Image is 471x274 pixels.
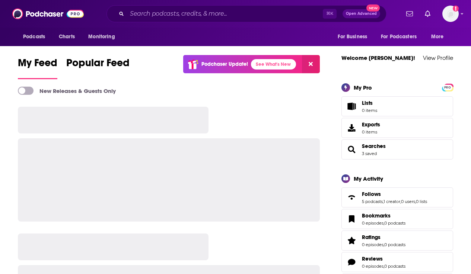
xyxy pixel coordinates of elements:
[362,129,380,135] span: 0 items
[443,84,452,90] a: PRO
[362,151,377,156] a: 3 saved
[423,54,453,61] a: View Profile
[332,30,376,44] button: open menu
[106,5,386,22] div: Search podcasts, credits, & more...
[341,54,415,61] a: Welcome [PERSON_NAME]!
[341,139,453,159] span: Searches
[362,220,384,226] a: 0 episodes
[338,32,367,42] span: For Business
[401,199,415,204] a: 0 users
[341,187,453,207] span: Follows
[344,123,359,133] span: Exports
[18,30,55,44] button: open menu
[362,242,384,247] a: 0 episodes
[383,199,384,204] span: ,
[442,6,459,22] img: User Profile
[442,6,459,22] span: Logged in as RebeccaThomas9000
[346,12,377,16] span: Open Advanced
[362,191,427,197] a: Follows
[362,100,377,106] span: Lists
[431,32,444,42] span: More
[362,255,405,262] a: Reviews
[384,220,384,226] span: ,
[354,175,383,182] div: My Activity
[23,32,45,42] span: Podcasts
[341,118,453,138] a: Exports
[344,257,359,267] a: Reviews
[384,199,400,204] a: 1 creator
[341,252,453,272] span: Reviews
[344,144,359,155] a: Searches
[366,4,380,12] span: New
[83,30,124,44] button: open menu
[341,209,453,229] span: Bookmarks
[362,264,384,269] a: 0 episodes
[362,199,383,204] a: 5 podcasts
[88,32,115,42] span: Monitoring
[344,101,359,112] span: Lists
[323,9,337,19] span: ⌘ K
[416,199,427,204] a: 0 lists
[343,9,380,18] button: Open AdvancedNew
[362,212,405,219] a: Bookmarks
[12,7,84,21] img: Podchaser - Follow, Share and Rate Podcasts
[384,264,405,269] a: 0 podcasts
[251,59,296,70] a: See What's New
[127,8,323,20] input: Search podcasts, credits, & more...
[453,6,459,12] svg: Add a profile image
[362,121,380,128] span: Exports
[400,199,401,204] span: ,
[426,30,453,44] button: open menu
[341,96,453,116] a: Lists
[362,234,405,241] a: Ratings
[384,242,405,247] a: 0 podcasts
[384,264,384,269] span: ,
[66,57,130,74] span: Popular Feed
[362,234,381,241] span: Ratings
[18,57,57,79] a: My Feed
[362,212,391,219] span: Bookmarks
[362,100,373,106] span: Lists
[344,214,359,224] a: Bookmarks
[362,108,377,113] span: 0 items
[384,242,384,247] span: ,
[381,32,417,42] span: For Podcasters
[18,87,116,95] a: New Releases & Guests Only
[344,192,359,203] a: Follows
[354,84,372,91] div: My Pro
[403,7,416,20] a: Show notifications dropdown
[362,143,386,149] a: Searches
[422,7,433,20] a: Show notifications dropdown
[54,30,79,44] a: Charts
[59,32,75,42] span: Charts
[384,220,405,226] a: 0 podcasts
[66,57,130,79] a: Popular Feed
[362,255,383,262] span: Reviews
[376,30,427,44] button: open menu
[443,85,452,90] span: PRO
[362,191,381,197] span: Follows
[201,61,248,67] p: Podchaser Update!
[341,231,453,251] span: Ratings
[442,6,459,22] button: Show profile menu
[18,57,57,74] span: My Feed
[344,235,359,246] a: Ratings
